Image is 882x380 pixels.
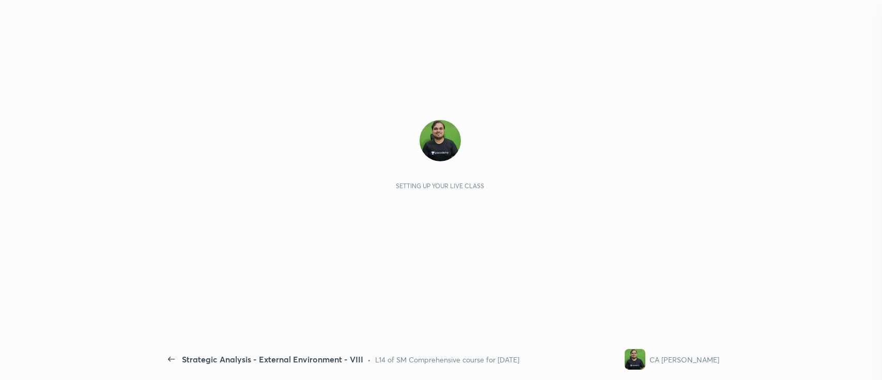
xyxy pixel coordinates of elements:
[420,120,461,161] img: 1b2d820965364134af14a78726495715.jpg
[649,354,719,365] div: CA [PERSON_NAME]
[375,354,519,365] div: L14 of SM Comprehensive course for [DATE]
[182,353,363,366] div: Strategic Analysis - External Environment - VIII
[367,354,371,365] div: •
[396,182,484,190] div: Setting up your live class
[625,349,645,370] img: 1b2d820965364134af14a78726495715.jpg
